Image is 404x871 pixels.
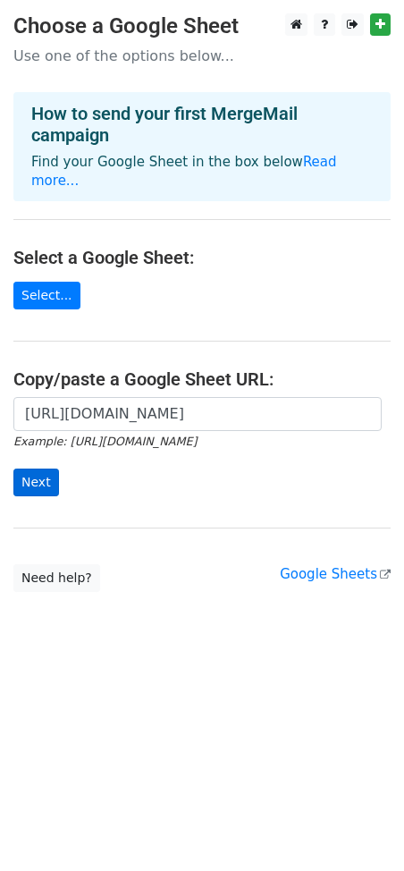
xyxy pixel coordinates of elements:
p: Use one of the options below... [13,47,391,65]
input: Next [13,469,59,496]
a: Select... [13,282,80,309]
h3: Choose a Google Sheet [13,13,391,39]
small: Example: [URL][DOMAIN_NAME] [13,435,197,448]
h4: Select a Google Sheet: [13,247,391,268]
a: Need help? [13,564,100,592]
input: Paste your Google Sheet URL here [13,397,382,431]
a: Google Sheets [280,566,391,582]
p: Find your Google Sheet in the box below [31,153,373,190]
h4: Copy/paste a Google Sheet URL: [13,368,391,390]
a: Read more... [31,154,337,189]
iframe: Chat Widget [315,785,404,871]
h4: How to send your first MergeMail campaign [31,103,373,146]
